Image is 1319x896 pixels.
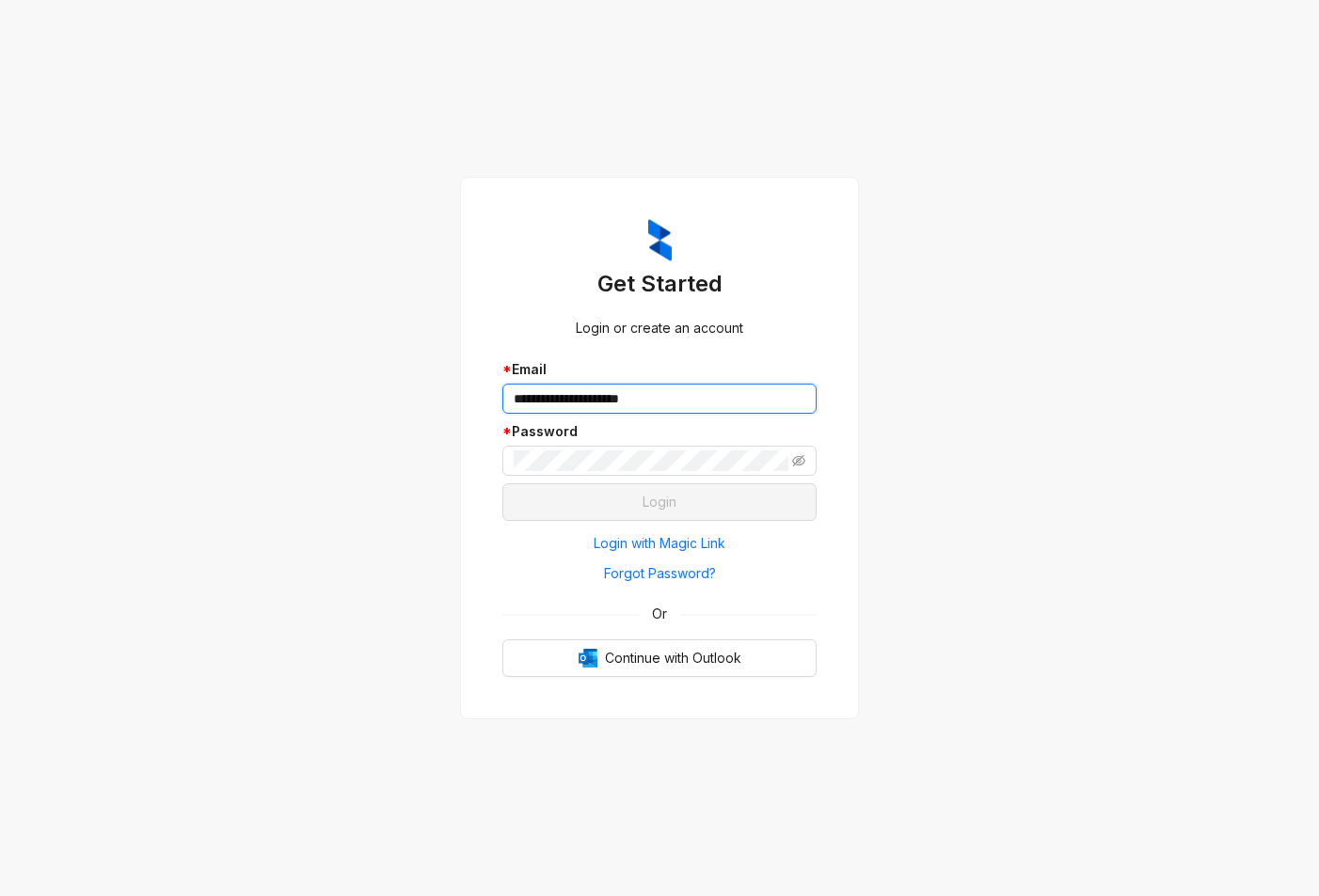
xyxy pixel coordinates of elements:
[502,421,817,442] div: Password
[502,269,817,299] h3: Get Started
[604,563,716,584] span: Forgot Password?
[502,318,817,338] div: Login or create an account
[648,219,672,262] img: ZumaIcon
[502,483,817,521] button: Login
[502,558,817,589] button: Forgot Password?
[594,533,725,554] span: Login with Magic Link
[502,359,817,380] div: Email
[792,454,805,467] span: eye-invisible
[639,604,680,624] span: Or
[605,648,741,668] span: Continue with Outlook
[579,649,597,668] img: Outlook
[502,528,817,558] button: Login with Magic Link
[502,639,817,677] button: OutlookContinue with Outlook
